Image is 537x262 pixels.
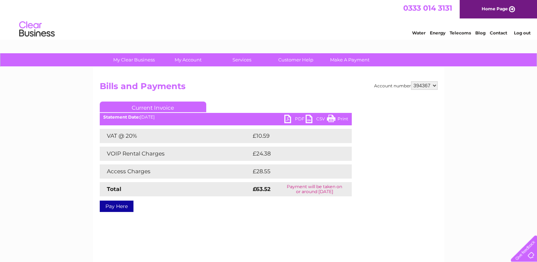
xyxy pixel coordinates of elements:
td: £10.59 [251,129,337,143]
a: 0333 014 3131 [403,4,452,12]
a: Contact [490,30,507,36]
div: Clear Business is a trading name of Verastar Limited (registered in [GEOGRAPHIC_DATA] No. 3667643... [101,4,437,34]
h2: Bills and Payments [100,81,438,95]
a: CSV [306,115,327,125]
img: logo.png [19,18,55,40]
td: VOIP Rental Charges [100,147,251,161]
a: Blog [475,30,486,36]
a: Water [412,30,426,36]
td: £28.55 [251,164,337,179]
a: Customer Help [267,53,325,66]
td: Payment will be taken on or around [DATE] [278,182,352,196]
a: My Clear Business [105,53,163,66]
td: £24.38 [251,147,338,161]
b: Statement Date: [103,114,140,120]
a: Telecoms [450,30,471,36]
a: Make A Payment [320,53,379,66]
td: VAT @ 20% [100,129,251,143]
div: [DATE] [100,115,352,120]
strong: Total [107,186,121,192]
a: My Account [159,53,217,66]
a: PDF [284,115,306,125]
a: Print [327,115,348,125]
a: Pay Here [100,201,133,212]
td: Access Charges [100,164,251,179]
a: Energy [430,30,445,36]
div: Account number [374,81,438,90]
strong: £63.52 [253,186,270,192]
a: Services [213,53,271,66]
a: Current Invoice [100,102,206,112]
a: Log out [514,30,530,36]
